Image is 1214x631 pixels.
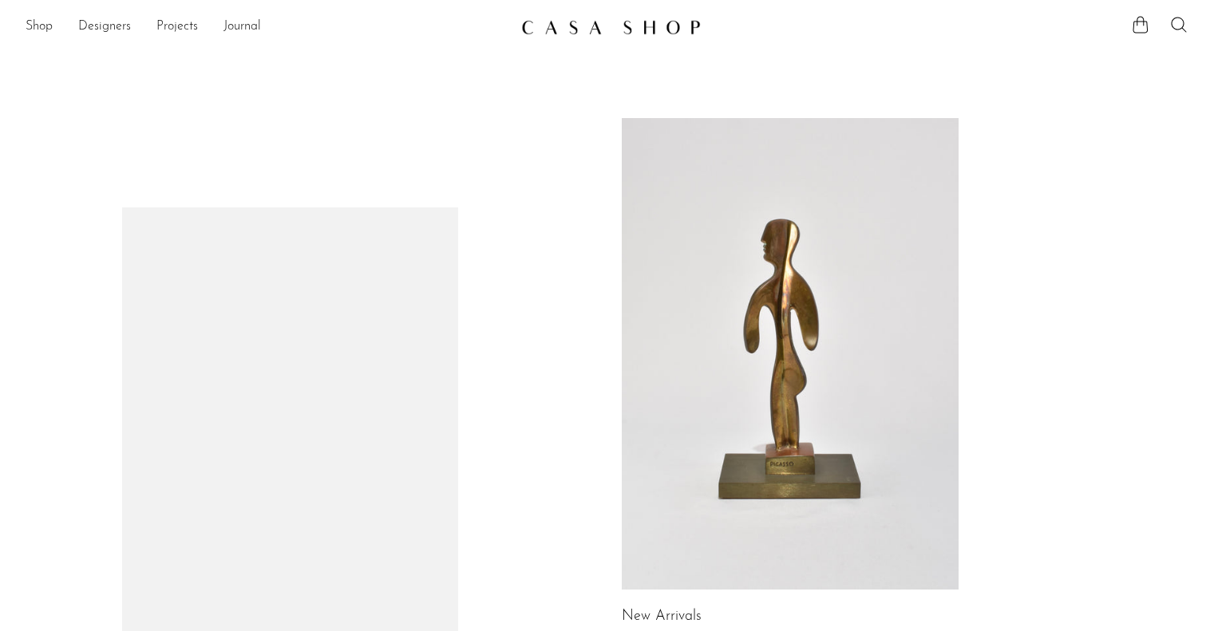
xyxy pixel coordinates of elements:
a: Shop [26,17,53,37]
a: Projects [156,17,198,37]
a: New Arrivals [622,609,702,624]
a: Designers [78,17,131,37]
nav: Desktop navigation [26,14,508,41]
a: Journal [223,17,261,37]
ul: NEW HEADER MENU [26,14,508,41]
